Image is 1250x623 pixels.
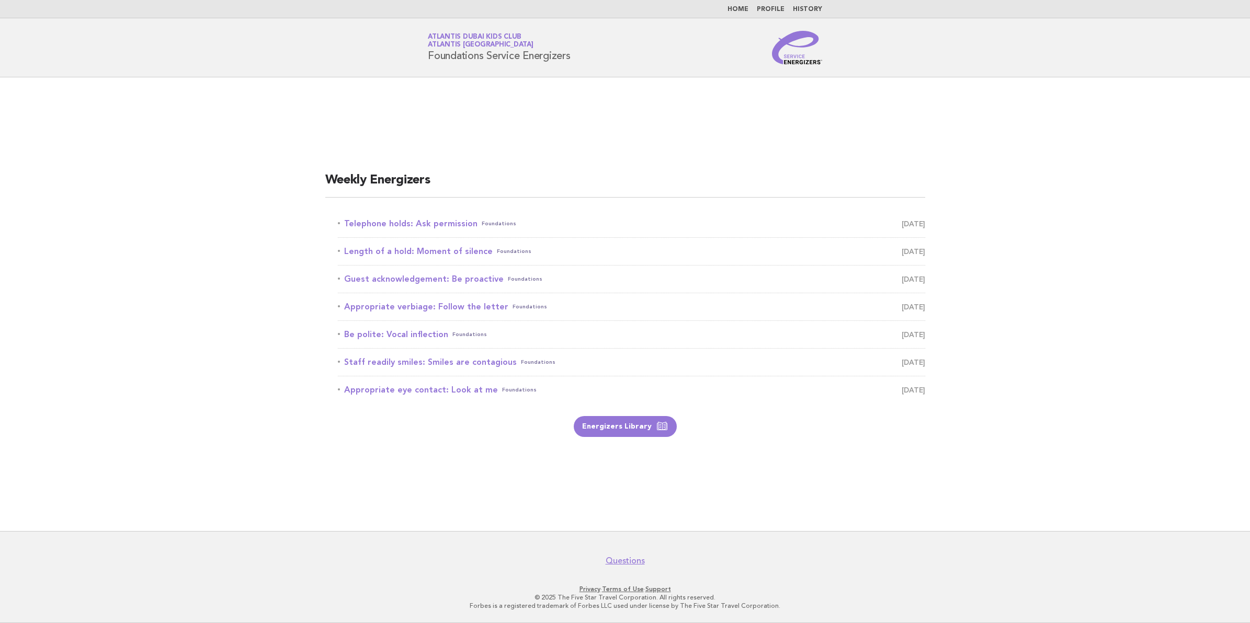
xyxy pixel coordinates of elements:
span: Foundations [502,383,537,397]
a: Staff readily smiles: Smiles are contagiousFoundations [DATE] [338,355,925,370]
a: Atlantis Dubai Kids ClubAtlantis [GEOGRAPHIC_DATA] [428,33,533,48]
span: [DATE] [902,355,925,370]
h1: Foundations Service Energizers [428,34,571,61]
span: Foundations [513,299,547,314]
span: [DATE] [902,383,925,397]
a: Appropriate eye contact: Look at meFoundations [DATE] [338,383,925,397]
span: Foundations [482,216,516,231]
a: Profile [757,6,785,13]
a: Length of a hold: Moment of silenceFoundations [DATE] [338,244,925,259]
span: Foundations [508,272,542,286]
span: Foundations [521,355,555,370]
p: © 2025 The Five Star Travel Corporation. All rights reserved. [305,593,945,602]
span: [DATE] [902,272,925,286]
span: [DATE] [902,327,925,342]
a: Energizers Library [574,416,677,437]
span: Atlantis [GEOGRAPHIC_DATA] [428,42,533,49]
a: Support [645,585,671,593]
p: · · [305,585,945,593]
a: Privacy [579,585,600,593]
p: Forbes is a registered trademark of Forbes LLC used under license by The Five Star Travel Corpora... [305,602,945,610]
span: [DATE] [902,244,925,259]
span: [DATE] [902,299,925,314]
a: Appropriate verbiage: Follow the letterFoundations [DATE] [338,299,925,314]
a: Terms of Use [602,585,644,593]
a: Home [728,6,748,13]
a: Guest acknowledgement: Be proactiveFoundations [DATE] [338,272,925,286]
a: History [793,6,822,13]
a: Telephone holds: Ask permissionFoundations [DATE] [338,216,925,231]
a: Be polite: Vocal inflectionFoundations [DATE] [338,327,925,342]
span: Foundations [497,244,531,259]
img: Service Energizers [772,31,822,64]
a: Questions [606,556,645,566]
span: [DATE] [902,216,925,231]
h2: Weekly Energizers [325,172,925,198]
span: Foundations [452,327,487,342]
